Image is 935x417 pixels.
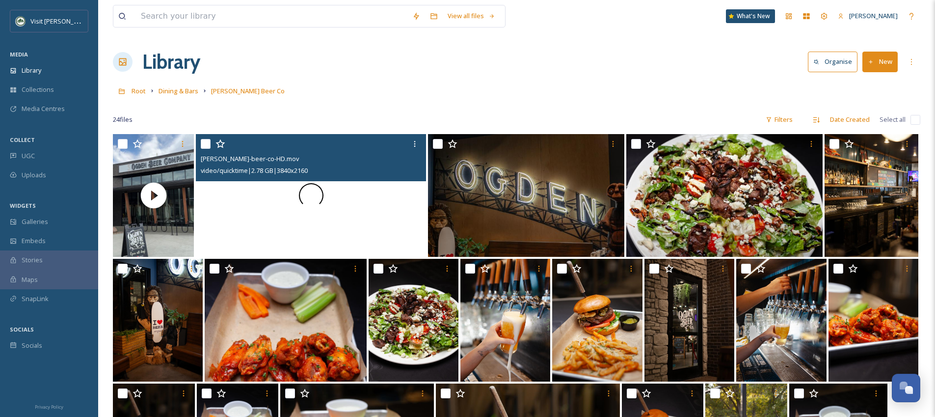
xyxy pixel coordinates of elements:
[10,326,34,333] span: SOCIALS
[201,166,308,175] span: video/quicktime | 2.78 GB | 3840 x 2160
[22,255,43,265] span: Stories
[849,11,898,20] span: [PERSON_NAME]
[22,85,54,94] span: Collections
[552,259,642,382] img: IMG_1083.jpg
[825,110,875,129] div: Date Created
[460,259,550,382] img: IMG_1004.jpg
[113,259,203,382] img: IMG_1110.jpg
[22,66,41,75] span: Library
[761,110,798,129] div: Filters
[16,16,26,26] img: Unknown.png
[136,5,407,27] input: Search your library
[22,341,42,350] span: Socials
[22,236,46,246] span: Embeds
[22,170,46,180] span: Uploads
[132,85,146,97] a: Root
[10,202,36,209] span: WIDGETS
[808,52,857,72] button: Organise
[22,151,35,161] span: UGC
[22,275,38,284] span: Maps
[159,85,198,97] a: Dining & Bars
[828,259,918,382] img: IMG_1038.jpg
[825,134,918,257] img: IMG_1119.jpg
[113,134,194,257] img: thumbnail
[726,9,775,23] a: What's New
[205,259,366,382] img: IMG_1045.jpg
[159,86,198,95] span: Dining & Bars
[30,16,93,26] span: Visit [PERSON_NAME]
[880,115,906,124] span: Select all
[211,85,285,97] a: [PERSON_NAME] Beer Co
[626,134,823,257] img: IMG_1053.jpg
[10,136,35,143] span: COLLECT
[644,259,734,382] img: IMG_1142.jpg
[369,259,458,382] img: IMG_1049.jpg
[862,52,898,72] button: New
[22,104,65,113] span: Media Centres
[35,404,63,410] span: Privacy Policy
[736,259,826,382] img: IMG_0999.jpg
[22,294,49,304] span: SnapLink
[892,374,920,402] button: Open Chat
[10,51,28,58] span: MEDIA
[22,217,48,226] span: Galleries
[132,86,146,95] span: Root
[443,6,500,26] a: View all files
[113,115,133,124] span: 24 file s
[428,134,624,257] img: IMG_1111.jpg
[35,400,63,412] a: Privacy Policy
[201,154,299,163] span: [PERSON_NAME]-beer-co-HD.mov
[833,6,903,26] a: [PERSON_NAME]
[211,86,285,95] span: [PERSON_NAME] Beer Co
[142,47,200,77] a: Library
